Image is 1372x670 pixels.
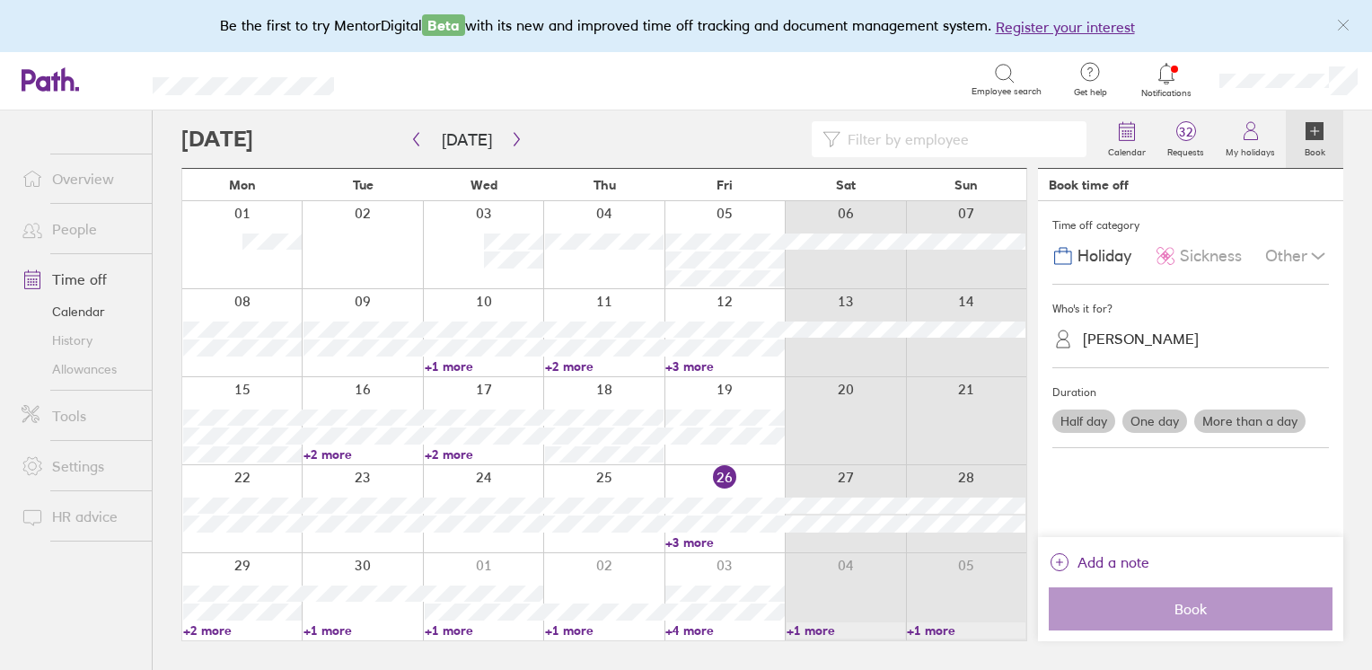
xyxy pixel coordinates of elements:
span: Sickness [1180,247,1242,266]
div: Book time off [1049,178,1129,192]
span: Book [1061,601,1320,617]
a: Tools [7,398,152,434]
span: Wed [471,178,497,192]
a: +2 more [303,446,422,463]
a: Overview [7,161,152,197]
span: Mon [229,178,256,192]
a: +1 more [425,622,543,639]
a: +1 more [907,622,1025,639]
button: Book [1049,587,1332,630]
a: +1 more [787,622,905,639]
label: My holidays [1215,142,1286,158]
span: Fri [717,178,733,192]
span: Beta [422,14,465,36]
a: +2 more [545,358,664,375]
a: +1 more [303,622,422,639]
a: +4 more [665,622,784,639]
label: One day [1122,410,1187,433]
span: Add a note [1077,548,1149,577]
label: Book [1294,142,1336,158]
a: +1 more [425,358,543,375]
a: Allowances [7,355,152,383]
div: Be the first to try MentorDigital with its new and improved time off tracking and document manage... [220,14,1153,38]
span: Sat [836,178,856,192]
div: [PERSON_NAME] [1083,331,1199,348]
div: Search [383,71,428,87]
a: Calendar [7,297,152,326]
a: +2 more [183,622,302,639]
div: Who's it for? [1052,295,1329,322]
input: Filter by employee [840,122,1076,156]
label: Calendar [1097,142,1157,158]
button: Add a note [1049,548,1149,577]
a: My holidays [1215,110,1286,168]
a: Settings [7,448,152,484]
a: Notifications [1138,61,1196,99]
a: People [7,211,152,247]
a: HR advice [7,498,152,534]
label: Half day [1052,410,1115,433]
a: +1 more [545,622,664,639]
label: More than a day [1194,410,1306,433]
span: 32 [1157,125,1215,139]
button: Register your interest [996,16,1135,38]
span: Sun [954,178,978,192]
a: 32Requests [1157,110,1215,168]
a: +3 more [665,534,784,551]
div: Duration [1052,379,1329,406]
span: Employee search [972,86,1042,97]
span: Tue [353,178,374,192]
button: [DATE] [427,125,506,154]
span: Holiday [1077,247,1131,266]
a: Calendar [1097,110,1157,168]
span: Notifications [1138,88,1196,99]
span: Get help [1061,87,1120,98]
label: Requests [1157,142,1215,158]
a: +3 more [665,358,784,375]
div: Other [1265,239,1329,273]
a: History [7,326,152,355]
a: +2 more [425,446,543,463]
a: Book [1286,110,1343,168]
a: Time off [7,261,152,297]
div: Time off category [1052,212,1329,239]
span: Thu [594,178,616,192]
